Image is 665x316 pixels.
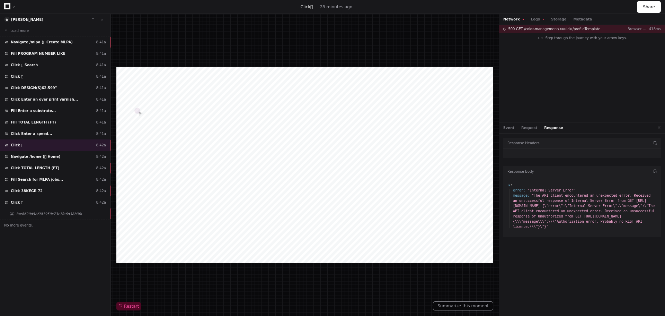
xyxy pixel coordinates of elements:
[96,108,106,113] div: 8:41a
[96,51,106,56] div: 8:41a
[5,17,9,22] img: 10.svg
[545,35,627,41] span: Step through the journey with your arrow keys.
[544,125,563,130] button: Response
[301,5,311,9] span: Click
[11,143,23,148] span: Click 
[96,74,106,79] div: 8:41a
[11,177,63,182] span: Fill Search for MLPA jobs...
[628,26,647,32] p: Browser Prod
[96,131,106,136] div: 8:41a
[11,131,52,136] span: Click Enter a speed...
[11,62,38,68] span: Click  Search
[433,301,493,310] button: Summarize this moment
[11,97,78,102] span: Click Enter an over print varnish...
[96,154,106,159] div: 8:42a
[11,40,73,45] span: Navigate /mlpa ( Create MLPA)
[508,26,600,32] span: 500 GET /color-management/<uuid>/profileTemplate
[96,120,106,125] div: 8:41a
[96,85,106,91] div: 8:41a
[503,17,524,22] button: Network
[531,17,544,22] button: Logs
[11,154,60,159] span: Navigate /home ( Home)
[96,40,106,45] div: 8:41a
[118,304,139,309] span: Restart
[507,140,540,146] h3: Response Headers
[647,26,661,32] p: 418ms
[96,143,106,148] div: 8:42a
[503,125,514,130] button: Event
[16,211,82,216] span: fae8629d5b6f41959c73c7fa6d38b3fd
[11,18,43,22] a: [PERSON_NAME]
[11,51,65,56] span: Fill PROGRAM NUMBER LIKE
[521,125,537,130] button: Request
[11,188,43,194] span: Click 38KEGR 72
[637,1,661,13] button: Share
[96,188,106,194] div: 8:42a
[11,74,23,79] span: Click 
[11,85,57,91] span: Click DESIGN(S)62.599''
[320,4,352,10] p: 28 minutes ago
[96,200,106,205] div: 8:42a
[10,28,29,33] span: Load more
[11,108,56,113] span: Fill Enter a substrate...
[310,5,313,9] span: 
[116,302,141,310] button: Restart
[96,97,106,102] div: 8:41a
[96,177,106,182] div: 8:42a
[11,200,23,205] span: Click 
[96,165,106,171] div: 8:42a
[96,62,106,68] div: 8:41a
[551,17,566,22] button: Storage
[4,223,33,228] span: No more events.
[643,293,662,312] iframe: Open customer support
[11,165,59,171] span: Click TOTAL LENGTH (FT)
[573,17,592,22] button: Metadata
[507,169,534,174] h3: Response Body
[11,120,56,125] span: Fill TOTAL LENGTH (FT)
